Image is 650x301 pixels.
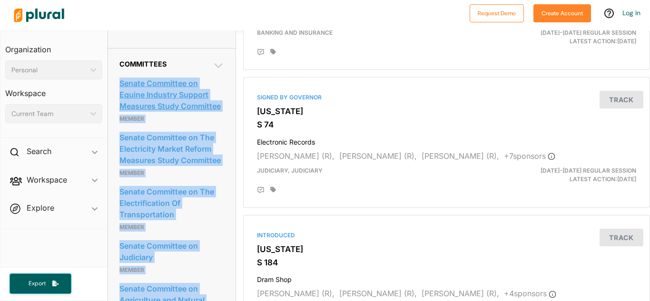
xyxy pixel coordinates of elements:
[541,167,636,174] span: [DATE]-[DATE] Regular Session
[339,289,417,298] span: [PERSON_NAME] (R),
[119,239,224,264] a: Senate Committee on Judiciary
[27,146,51,156] h2: Search
[422,289,499,298] span: [PERSON_NAME] (R),
[119,222,224,233] p: Member
[22,280,52,288] span: Export
[119,264,224,276] p: Member
[270,186,276,193] div: Add tags
[257,244,636,254] h3: [US_STATE]
[622,9,640,17] a: Log In
[5,36,102,57] h3: Organization
[119,130,224,167] a: Senate Committee on The Electricity Market Reform Measures Study Committee
[422,151,499,161] span: [PERSON_NAME] (R),
[257,29,333,36] span: Banking and Insurance
[257,167,323,174] span: Judiciary, Judiciary
[257,289,335,298] span: [PERSON_NAME] (R),
[533,8,591,18] a: Create Account
[119,76,224,113] a: Senate Committee on Equine Industry Support Measures Study Committee
[11,109,87,119] div: Current Team
[257,107,636,116] h3: [US_STATE]
[257,49,265,56] div: Add Position Statement
[257,258,636,267] h3: S 184
[11,65,87,75] div: Personal
[257,134,636,146] h4: Electronic Records
[600,229,643,246] button: Track
[119,184,224,222] a: Senate Committee on The Electrification Of Transportation
[257,151,335,161] span: [PERSON_NAME] (R),
[533,4,591,22] button: Create Account
[504,151,555,161] span: + 7 sponsor s
[5,79,102,100] h3: Workspace
[541,29,636,36] span: [DATE]-[DATE] Regular Session
[119,113,224,125] p: Member
[512,29,643,46] div: Latest Action: [DATE]
[119,60,167,68] span: Committees
[470,8,524,18] a: Request Demo
[470,4,524,22] button: Request Demo
[257,271,636,284] h4: Dram Shop
[270,49,276,55] div: Add tags
[257,186,265,194] div: Add Position Statement
[257,120,636,129] h3: S 74
[339,151,417,161] span: [PERSON_NAME] (R),
[512,166,643,184] div: Latest Action: [DATE]
[10,273,71,294] button: Export
[257,93,636,102] div: Signed by Governor
[504,289,556,298] span: + 4 sponsor s
[600,91,643,108] button: Track
[119,167,224,179] p: Member
[257,231,636,240] div: Introduced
